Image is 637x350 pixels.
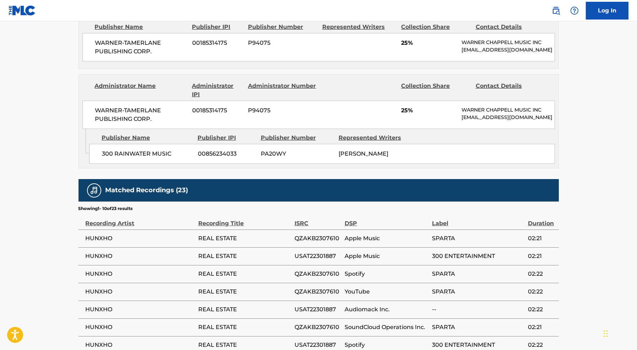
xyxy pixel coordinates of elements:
span: USAT22301887 [295,305,341,314]
div: Publisher Name [95,23,187,31]
span: [PERSON_NAME] [339,150,388,157]
span: HUNXHO [86,323,195,332]
div: Help [567,4,582,18]
span: 02:22 [528,305,555,314]
p: Showing 1 - 10 of 23 results [79,205,133,212]
div: Publisher Number [248,23,317,31]
span: PA20WY [261,150,333,158]
span: 02:21 [528,252,555,260]
span: HUNXHO [86,341,195,349]
div: Publisher IPI [198,134,255,142]
span: QZAKB2307610 [295,323,341,332]
div: Drag [604,323,608,344]
p: [EMAIL_ADDRESS][DOMAIN_NAME] [461,46,554,54]
span: REAL ESTATE [199,234,291,243]
span: REAL ESTATE [199,270,291,278]
div: Collection Share [401,82,470,99]
h5: Matched Recordings (23) [106,186,188,194]
div: Duration [528,212,555,228]
p: [EMAIL_ADDRESS][DOMAIN_NAME] [461,114,554,121]
span: 00185314175 [192,39,243,47]
div: Recording Artist [86,212,195,228]
span: Apple Music [345,234,428,243]
span: SPARTA [432,270,524,278]
span: 300 RAINWATER MUSIC [102,150,193,158]
span: P94075 [248,106,317,115]
span: 300 ENTERTAINMENT [432,341,524,349]
div: Contact Details [476,23,545,31]
span: REAL ESTATE [199,305,291,314]
span: REAL ESTATE [199,341,291,349]
span: QZAKB2307610 [295,270,341,278]
div: Label [432,212,524,228]
img: MLC Logo [9,5,36,16]
div: Represented Writers [339,134,411,142]
div: Publisher IPI [192,23,243,31]
span: USAT22301887 [295,341,341,349]
div: Represented Writers [322,23,396,31]
div: Recording Title [199,212,291,228]
iframe: Chat Widget [601,316,637,350]
span: 25% [401,106,456,115]
span: 02:21 [528,234,555,243]
div: DSP [345,212,428,228]
span: YouTube [345,287,428,296]
span: QZAKB2307610 [295,234,341,243]
span: QZAKB2307610 [295,287,341,296]
p: WARNER CHAPPELL MUSIC INC [461,39,554,46]
span: P94075 [248,39,317,47]
span: 300 ENTERTAINMENT [432,252,524,260]
span: HUNXHO [86,252,195,260]
div: Publisher Number [261,134,333,142]
span: SPARTA [432,287,524,296]
span: 02:22 [528,341,555,349]
span: Spotify [345,270,428,278]
div: Collection Share [401,23,470,31]
img: Matched Recordings [90,186,98,195]
div: Contact Details [476,82,545,99]
span: HUNXHO [86,234,195,243]
div: Administrator Number [248,82,317,99]
span: HUNXHO [86,270,195,278]
span: REAL ESTATE [199,252,291,260]
span: Audiomack Inc. [345,305,428,314]
span: SoundCloud Operations Inc. [345,323,428,332]
span: REAL ESTATE [199,323,291,332]
span: Apple Music [345,252,428,260]
span: 02:22 [528,270,555,278]
span: -- [432,305,524,314]
span: 02:21 [528,323,555,332]
span: 00185314175 [192,106,243,115]
div: ISRC [295,212,341,228]
span: 02:22 [528,287,555,296]
span: 00856234033 [198,150,255,158]
span: 25% [401,39,456,47]
div: Administrator Name [95,82,187,99]
div: Administrator IPI [192,82,243,99]
span: SPARTA [432,323,524,332]
span: WARNER-TAMERLANE PUBLISHING CORP. [95,106,187,123]
span: HUNXHO [86,287,195,296]
a: Public Search [549,4,563,18]
div: Publisher Name [102,134,192,142]
span: SPARTA [432,234,524,243]
p: WARNER CHAPPELL MUSIC INC [461,106,554,114]
span: WARNER-TAMERLANE PUBLISHING CORP. [95,39,187,56]
span: Spotify [345,341,428,349]
span: USAT22301887 [295,252,341,260]
a: Log In [586,2,628,20]
img: search [552,6,560,15]
span: HUNXHO [86,305,195,314]
span: REAL ESTATE [199,287,291,296]
img: help [570,6,579,15]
